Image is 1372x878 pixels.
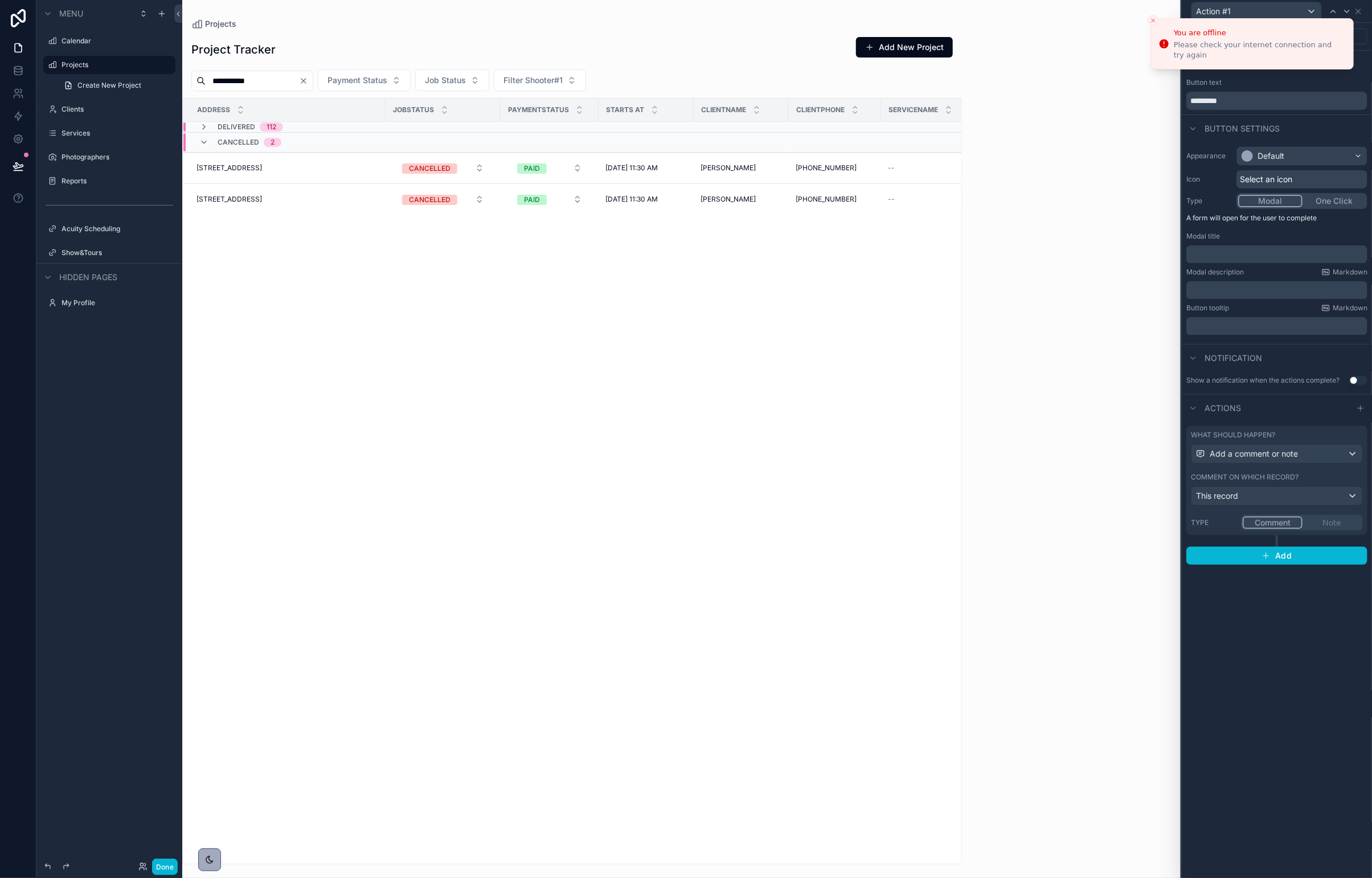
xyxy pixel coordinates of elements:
[62,177,173,186] label: Reports
[1243,516,1303,529] button: Comment
[152,859,178,875] button: Done
[606,105,644,114] span: Starts At
[393,105,434,114] span: Jobstatus
[1258,150,1284,162] div: Default
[62,224,173,233] label: Acuity Scheduling
[62,60,169,69] label: Projects
[1191,444,1363,463] button: Add a comment or note
[1236,146,1367,166] button: Default
[59,8,83,19] span: Menu
[1186,317,1367,335] div: scrollable content
[1196,490,1238,502] span: This record
[218,138,259,147] span: CANCELLED
[1148,15,1159,26] button: Close toast
[1205,403,1241,414] span: Actions
[62,36,173,46] label: Calendar
[1186,175,1232,184] label: Icon
[1321,268,1367,277] a: Markdown
[197,105,230,114] span: Address
[1205,123,1280,134] span: Button settings
[62,298,173,307] label: My Profile
[1186,78,1222,87] label: Button text
[1186,232,1220,241] label: Modal title
[1186,376,1340,385] div: Show a notification when the actions complete?
[1174,40,1344,60] div: Please check your internet connection and try again
[1186,196,1232,206] label: Type
[1303,195,1366,207] button: One Click
[1191,473,1299,482] label: Comment on which record?
[1333,268,1367,277] span: Markdown
[1210,448,1298,459] span: Add a comment or note
[1240,174,1292,185] span: Select an icon
[1186,151,1232,161] label: Appearance
[1186,214,1367,227] p: A form will open for the user to complete
[218,122,255,132] span: DELIVERED
[1191,430,1275,440] label: What should happen?
[1191,518,1209,527] span: Type
[1333,303,1367,313] span: Markdown
[1191,486,1363,506] button: This record
[77,81,141,90] span: Create New Project
[57,76,175,95] a: Create New Project
[888,105,938,114] span: ServiceName
[1186,268,1244,277] label: Modal description
[1238,195,1303,207] button: Modal
[1321,303,1367,313] a: Markdown
[1191,2,1322,21] button: Action #1
[796,105,845,114] span: ClientPhone
[1186,245,1367,263] div: scrollable content
[59,272,117,283] span: Hidden pages
[1196,6,1231,17] span: Action #1
[701,105,746,114] span: ClientName
[267,122,276,132] div: 112
[1186,303,1229,313] label: Button tooltip
[62,248,173,257] label: Show&Tours
[62,105,173,114] label: Clients
[62,153,173,162] label: Photographers
[1205,352,1262,364] span: Notification
[1275,551,1292,561] span: Add
[1174,27,1344,39] div: You are offline
[508,105,569,114] span: Paymentstatus
[1186,281,1367,299] div: scrollable content
[271,138,275,147] div: 2
[1186,547,1367,565] button: Add
[62,129,173,138] label: Services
